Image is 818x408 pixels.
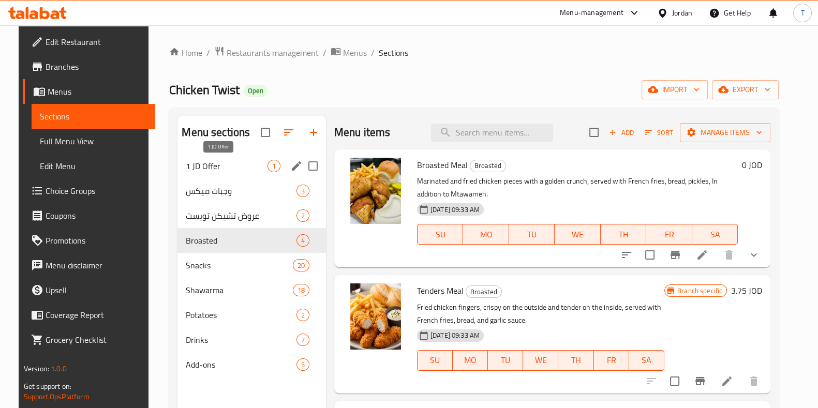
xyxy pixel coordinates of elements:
[717,243,741,267] button: delete
[23,29,155,54] a: Edit Restaurant
[23,178,155,203] a: Choice Groups
[46,309,147,321] span: Coverage Report
[186,209,296,222] div: عروض تشيكن تويست
[426,205,484,215] span: [DATE] 09:33 AM
[186,334,296,346] span: Drinks
[46,234,147,247] span: Promotions
[23,54,155,79] a: Branches
[463,224,509,245] button: MO
[186,185,296,197] span: وجبات ميكس
[268,161,280,171] span: 1
[638,125,680,141] span: Sort items
[297,236,309,246] span: 4
[688,126,762,139] span: Manage items
[523,350,558,371] button: WE
[527,353,554,368] span: WE
[800,7,804,19] span: T
[186,284,292,296] span: Shawarma
[244,86,267,95] span: Open
[24,380,71,393] span: Get support on:
[293,261,309,270] span: 20
[177,303,325,327] div: Potatoes2
[673,286,726,296] span: Branch specific
[24,362,49,375] span: Version:
[601,224,647,245] button: TH
[426,330,484,340] span: [DATE] 09:33 AM
[32,154,155,178] a: Edit Menu
[323,47,326,59] li: /
[741,369,766,394] button: delete
[334,125,391,140] h2: Menu items
[293,259,309,271] div: items
[296,234,309,247] div: items
[267,160,280,172] div: items
[720,83,770,96] span: export
[431,124,553,142] input: search
[296,334,309,346] div: items
[680,123,770,142] button: Manage items
[712,80,779,99] button: export
[296,209,309,222] div: items
[40,160,147,172] span: Edit Menu
[470,160,506,172] div: Broasted
[46,284,147,296] span: Upsell
[169,46,779,59] nav: breadcrumb
[642,125,676,141] button: Sort
[177,253,325,278] div: Snacks20
[371,47,375,59] li: /
[633,353,660,368] span: SA
[731,283,762,298] h6: 3.75 JOD
[721,375,733,387] a: Edit menu item
[562,353,589,368] span: TH
[255,122,276,143] span: Select all sections
[244,85,267,97] div: Open
[560,7,623,19] div: Menu-management
[214,46,319,59] a: Restaurants management
[177,149,325,381] nav: Menu sections
[177,278,325,303] div: Shawarma18
[598,353,625,368] span: FR
[457,353,484,368] span: MO
[466,286,501,298] span: Broasted
[206,47,210,59] li: /
[177,203,325,228] div: عروض تشيكن تويست2
[46,36,147,48] span: Edit Restaurant
[186,309,296,321] span: Potatoes
[417,283,464,298] span: Tenders Meal
[46,209,147,222] span: Coupons
[169,78,240,101] span: Chicken Twist
[46,334,147,346] span: Grocery Checklist
[186,259,292,271] div: Snacks
[642,80,708,99] button: import
[48,85,147,98] span: Menus
[177,178,325,203] div: وجبات ميكس3
[343,158,409,224] img: Broasted Meal
[177,327,325,352] div: Drinks7
[23,278,155,303] a: Upsell
[297,335,309,345] span: 7
[692,224,738,245] button: SA
[605,125,638,141] span: Add item
[650,227,688,242] span: FR
[748,249,760,261] svg: Show Choices
[289,158,304,174] button: edit
[46,185,147,197] span: Choice Groups
[23,327,155,352] a: Grocery Checklist
[558,350,593,371] button: TH
[688,369,712,394] button: Branch-specific-item
[417,224,463,245] button: SU
[559,227,597,242] span: WE
[331,46,367,59] a: Menus
[513,227,551,242] span: TU
[417,350,453,371] button: SU
[297,310,309,320] span: 2
[605,125,638,141] button: Add
[177,352,325,377] div: Add-ons5
[605,227,643,242] span: TH
[46,61,147,73] span: Branches
[696,249,708,261] a: Edit menu item
[492,353,519,368] span: TU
